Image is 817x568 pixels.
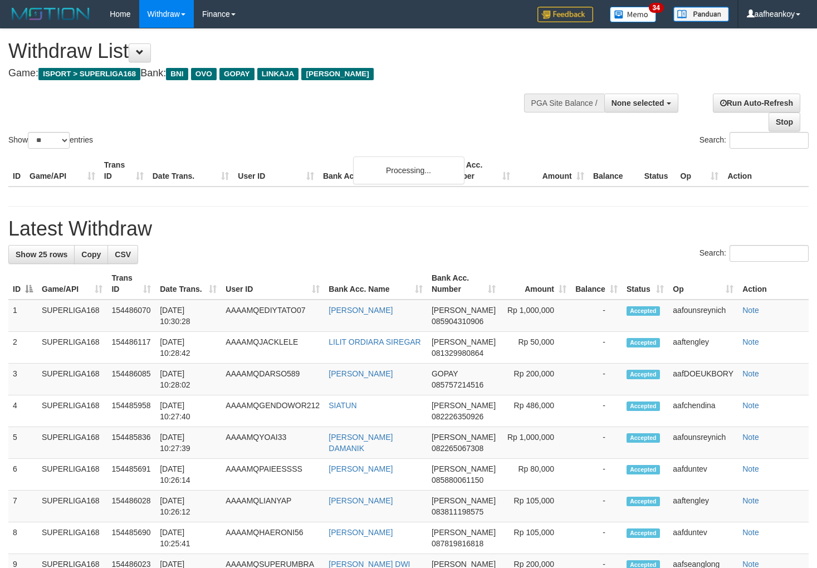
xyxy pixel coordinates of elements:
[329,306,393,315] a: [PERSON_NAME]
[74,245,108,264] a: Copy
[8,522,37,554] td: 8
[500,364,571,395] td: Rp 200,000
[81,250,101,259] span: Copy
[37,395,107,427] td: SUPERLIGA168
[155,491,221,522] td: [DATE] 10:26:12
[8,245,75,264] a: Show 25 rows
[432,401,496,410] span: [PERSON_NAME]
[627,370,660,379] span: Accepted
[742,369,759,378] a: Note
[8,132,93,149] label: Show entries
[730,132,809,149] input: Search:
[38,68,140,80] span: ISPORT > SUPERLIGA168
[107,395,155,427] td: 154485958
[742,464,759,473] a: Note
[25,155,100,187] th: Game/API
[742,337,759,346] a: Note
[432,380,483,389] span: Copy 085757214516 to clipboard
[571,522,622,554] td: -
[107,522,155,554] td: 154485690
[37,459,107,491] td: SUPERLIGA168
[37,268,107,300] th: Game/API: activate to sort column ascending
[441,155,515,187] th: Bank Acc. Number
[107,459,155,491] td: 154485691
[668,395,738,427] td: aafchendina
[191,68,217,80] span: OVO
[16,250,67,259] span: Show 25 rows
[155,364,221,395] td: [DATE] 10:28:02
[324,268,427,300] th: Bank Acc. Name: activate to sort column ascending
[571,459,622,491] td: -
[8,68,534,79] h4: Game: Bank:
[432,306,496,315] span: [PERSON_NAME]
[571,268,622,300] th: Balance: activate to sort column ascending
[155,522,221,554] td: [DATE] 10:25:41
[500,427,571,459] td: Rp 1,000,000
[742,433,759,442] a: Note
[742,306,759,315] a: Note
[622,268,668,300] th: Status: activate to sort column ascending
[699,132,809,149] label: Search:
[676,155,723,187] th: Op
[221,522,324,554] td: AAAAMQHAERONI56
[329,337,420,346] a: LILIT ORDIARA SIREGAR
[627,433,660,443] span: Accepted
[107,491,155,522] td: 154486028
[221,459,324,491] td: AAAAMQPAIEESSSS
[221,364,324,395] td: AAAAMQDARSO589
[571,364,622,395] td: -
[730,245,809,262] input: Search:
[28,132,70,149] select: Showentries
[432,496,496,505] span: [PERSON_NAME]
[604,94,678,112] button: None selected
[329,496,393,505] a: [PERSON_NAME]
[500,522,571,554] td: Rp 105,000
[37,364,107,395] td: SUPERLIGA168
[610,7,657,22] img: Button%20Memo.svg
[432,476,483,484] span: Copy 085880061150 to clipboard
[668,300,738,332] td: aafounsreynich
[432,528,496,537] span: [PERSON_NAME]
[107,427,155,459] td: 154485836
[221,300,324,332] td: AAAAMQEDIYTATO07
[500,332,571,364] td: Rp 50,000
[257,68,299,80] span: LINKAJA
[627,465,660,474] span: Accepted
[8,491,37,522] td: 7
[500,491,571,522] td: Rp 105,000
[115,250,131,259] span: CSV
[432,433,496,442] span: [PERSON_NAME]
[37,427,107,459] td: SUPERLIGA168
[107,268,155,300] th: Trans ID: activate to sort column ascending
[627,306,660,316] span: Accepted
[432,507,483,516] span: Copy 083811198575 to clipboard
[8,6,93,22] img: MOTION_logo.png
[627,401,660,411] span: Accepted
[37,522,107,554] td: SUPERLIGA168
[432,412,483,421] span: Copy 082226350926 to clipboard
[524,94,604,112] div: PGA Site Balance /
[432,369,458,378] span: GOPAY
[640,155,676,187] th: Status
[432,539,483,548] span: Copy 087819816818 to clipboard
[668,364,738,395] td: aafDOEUKBORY
[500,395,571,427] td: Rp 486,000
[500,268,571,300] th: Amount: activate to sort column ascending
[8,40,534,62] h1: Withdraw List
[8,427,37,459] td: 5
[571,332,622,364] td: -
[155,332,221,364] td: [DATE] 10:28:42
[155,395,221,427] td: [DATE] 10:27:40
[537,7,593,22] img: Feedback.jpg
[37,332,107,364] td: SUPERLIGA168
[8,364,37,395] td: 3
[107,332,155,364] td: 154486117
[611,99,664,107] span: None selected
[713,94,800,112] a: Run Auto-Refresh
[649,3,664,13] span: 34
[742,401,759,410] a: Note
[627,497,660,506] span: Accepted
[155,268,221,300] th: Date Trans.: activate to sort column ascending
[155,427,221,459] td: [DATE] 10:27:39
[329,528,393,537] a: [PERSON_NAME]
